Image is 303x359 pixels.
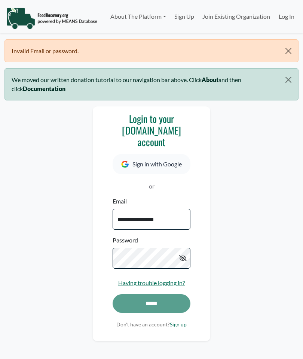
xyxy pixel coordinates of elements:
b: About [202,76,218,83]
a: Having trouble logging in? [118,279,185,286]
p: or [113,182,190,191]
label: Email [113,197,127,206]
p: Don't have an account? [113,320,190,328]
a: Log In [275,9,299,24]
button: Close [279,40,298,62]
img: Google Icon [121,161,129,168]
a: Sign Up [170,9,198,24]
a: Sign up [170,321,187,328]
a: About The Platform [106,9,170,24]
h3: Login to your [DOMAIN_NAME] account [113,113,190,147]
button: Close [279,69,298,91]
button: Sign in with Google [113,154,190,174]
b: Documentation [23,85,65,92]
img: NavigationLogo_FoodRecovery-91c16205cd0af1ed486a0f1a7774a6544ea792ac00100771e7dd3ec7c0e58e41.png [6,7,97,30]
label: Password [113,236,138,245]
div: We moved our written donation tutorial to our navigation bar above. Click and then click [4,68,299,100]
div: Invalid Email or password. [4,39,299,62]
a: Join Existing Organization [198,9,274,24]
